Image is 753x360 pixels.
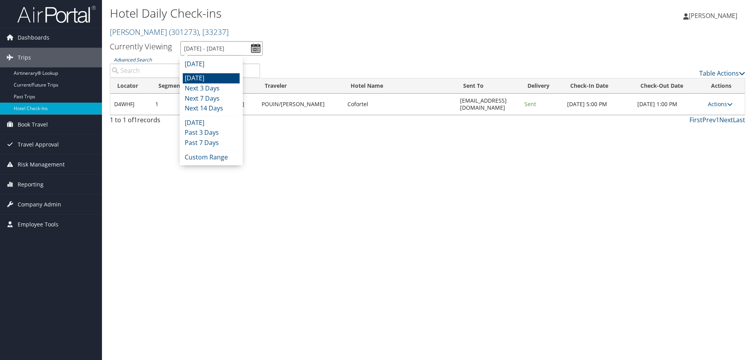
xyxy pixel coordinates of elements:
[183,118,240,128] li: [DATE]
[344,78,456,94] th: Hotel Name: activate to sort column ascending
[689,116,702,124] a: First
[110,115,260,128] div: 1 to 1 of records
[702,116,716,124] a: Prev
[18,28,49,47] span: Dashboards
[633,94,704,115] td: [DATE] 1:00 PM
[456,94,520,115] td: [EMAIL_ADDRESS][DOMAIN_NAME]
[110,41,172,52] h3: Currently Viewing
[456,78,520,94] th: Sent To: activate to sort column ascending
[183,103,240,114] li: Next 14 Days
[183,59,240,69] li: [DATE]
[134,116,137,124] span: 1
[114,56,152,63] a: Advanced Search
[18,215,58,234] span: Employee Tools
[183,94,240,104] li: Next 7 Days
[18,175,44,194] span: Reporting
[183,83,240,94] li: Next 3 Days
[199,27,229,37] span: , [ 33237 ]
[151,78,196,94] th: Segment: activate to sort column ascending
[563,78,634,94] th: Check-In Date: activate to sort column ascending
[183,138,240,148] li: Past 7 Days
[183,152,240,163] li: Custom Range
[733,116,745,124] a: Last
[110,27,229,37] a: [PERSON_NAME]
[716,116,719,124] a: 1
[563,94,634,115] td: [DATE] 5:00 PM
[524,100,536,108] span: Sent
[18,155,65,174] span: Risk Management
[699,69,745,78] a: Table Actions
[110,78,151,94] th: Locator: activate to sort column ascending
[18,115,48,134] span: Book Travel
[151,94,196,115] td: 1
[110,94,151,115] td: D4WHFJ
[18,48,31,67] span: Trips
[110,5,533,22] h1: Hotel Daily Check-ins
[719,116,733,124] a: Next
[18,195,61,214] span: Company Admin
[180,41,263,56] input: [DATE] - [DATE]
[169,27,199,37] span: ( 301273 )
[683,4,745,27] a: [PERSON_NAME]
[708,100,733,108] a: Actions
[704,78,745,94] th: Actions
[344,94,456,115] td: Cofortel
[689,11,737,20] span: [PERSON_NAME]
[110,63,260,78] input: Advanced Search
[258,94,344,115] td: POUIN/[PERSON_NAME]
[17,5,96,24] img: airportal-logo.png
[183,73,240,83] li: [DATE]
[520,78,563,94] th: Delivery: activate to sort column ascending
[18,135,59,154] span: Travel Approval
[258,78,344,94] th: Traveler: activate to sort column ascending
[183,128,240,138] li: Past 3 Days
[633,78,704,94] th: Check-Out Date: activate to sort column ascending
